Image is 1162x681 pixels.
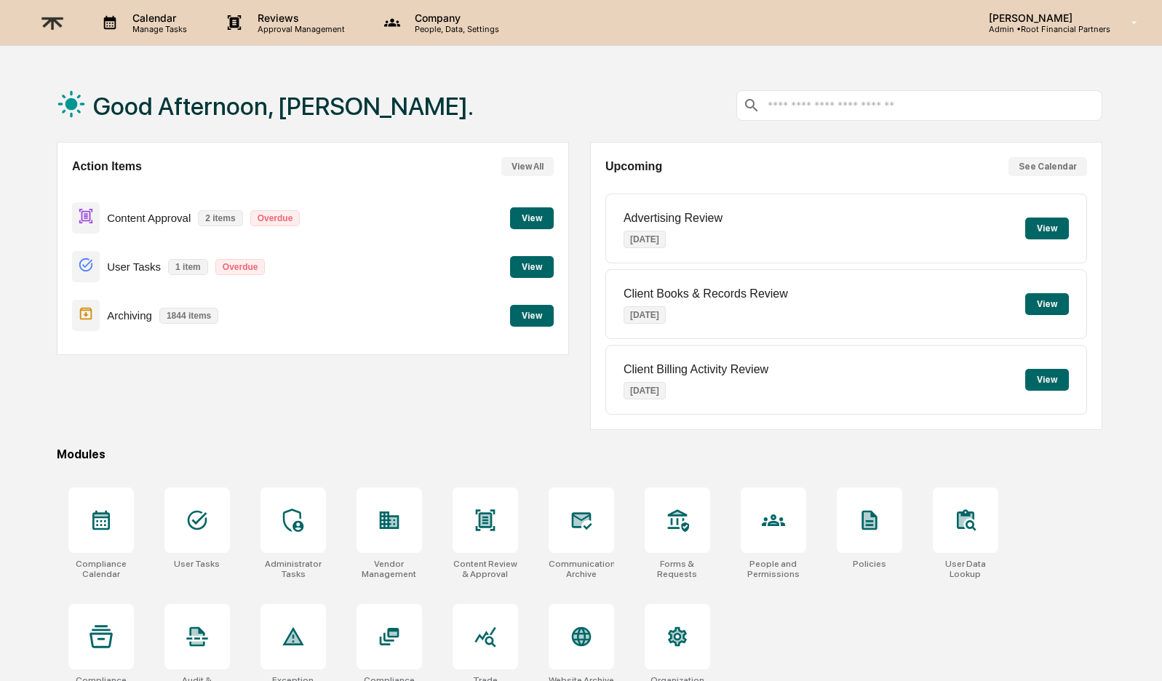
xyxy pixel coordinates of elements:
button: See Calendar [1008,157,1087,176]
button: View [1025,293,1069,315]
button: View [1025,218,1069,239]
p: Client Books & Records Review [624,287,788,300]
h2: Upcoming [605,160,662,173]
button: View [1025,369,1069,391]
button: View All [501,157,554,176]
p: Calendar [121,12,194,24]
p: Advertising Review [624,212,723,225]
p: Reviews [246,12,352,24]
div: Vendor Management [357,559,422,579]
div: Communications Archive [549,559,614,579]
p: Manage Tasks [121,24,194,34]
h1: Good Afternoon, [PERSON_NAME]. [93,92,474,121]
button: View [510,305,554,327]
a: View [510,259,554,273]
p: [PERSON_NAME] [977,12,1110,24]
p: Overdue [215,259,266,275]
h2: Action Items [72,160,142,173]
p: 1 item [168,259,208,275]
p: Archiving [107,309,152,322]
div: User Tasks [174,559,220,569]
p: [DATE] [624,306,666,324]
p: Company [403,12,506,24]
button: View [510,207,554,229]
div: Forms & Requests [645,559,710,579]
a: View [510,308,554,322]
div: Content Review & Approval [453,559,518,579]
p: 1844 items [159,308,218,324]
p: Admin • Root Financial Partners [977,24,1110,34]
div: People and Permissions [741,559,806,579]
img: logo [35,5,70,41]
p: User Tasks [107,260,161,273]
p: Approval Management [246,24,352,34]
div: User Data Lookup [933,559,998,579]
p: 2 items [198,210,242,226]
button: View [510,256,554,278]
p: Client Billing Activity Review [624,363,768,376]
p: [DATE] [624,382,666,399]
div: Policies [853,559,886,569]
p: Overdue [250,210,301,226]
a: View [510,210,554,224]
p: People, Data, Settings [403,24,506,34]
div: Compliance Calendar [68,559,134,579]
div: Modules [57,447,1102,461]
p: [DATE] [624,231,666,248]
div: Administrator Tasks [260,559,326,579]
p: Content Approval [107,212,191,224]
iframe: Open customer support [1115,633,1155,672]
